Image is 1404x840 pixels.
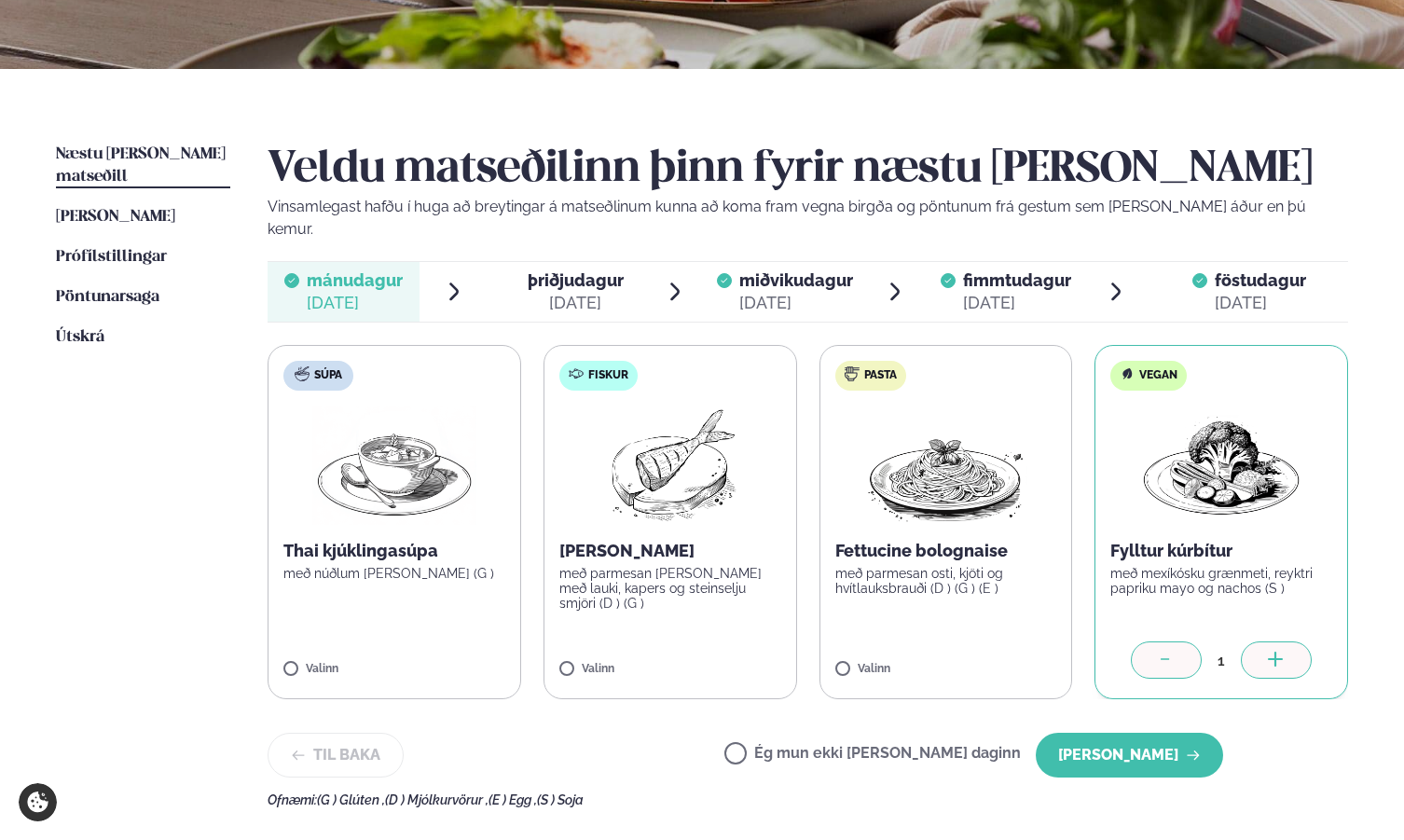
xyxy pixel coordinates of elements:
span: Útskrá [56,329,104,345]
img: Vegan.png [1139,406,1303,525]
span: Næstu [PERSON_NAME] matseðill [56,146,226,185]
span: Fiskur [588,368,628,383]
img: soup.svg [295,366,310,381]
span: föstudagur [1215,270,1306,290]
div: Ofnæmi: [268,792,1348,807]
span: mánudagur [307,270,403,290]
div: 1 [1202,650,1241,671]
button: Til baka [268,733,404,778]
div: [DATE] [307,292,403,314]
p: Thai kjúklingasúpa [283,540,505,562]
div: [DATE] [528,292,624,314]
span: (E ) Egg , [489,792,537,807]
p: með núðlum [PERSON_NAME] (G ) [283,566,505,581]
span: (D ) Mjólkurvörur , [385,792,489,807]
img: pasta.svg [845,366,860,381]
div: [DATE] [1215,292,1306,314]
span: [PERSON_NAME] [56,209,175,225]
span: Súpa [314,368,342,383]
span: Pöntunarsaga [56,289,159,305]
a: Pöntunarsaga [56,286,159,309]
p: Vinsamlegast hafðu í huga að breytingar á matseðlinum kunna að koma fram vegna birgða og pöntunum... [268,196,1348,241]
img: Vegan.svg [1120,366,1135,381]
button: [PERSON_NAME] [1036,733,1223,778]
a: [PERSON_NAME] [56,206,175,228]
a: Útskrá [56,326,104,349]
img: Fish.png [587,406,752,525]
p: [PERSON_NAME] [559,540,781,562]
a: Næstu [PERSON_NAME] matseðill [56,144,230,188]
img: Spagetti.png [864,406,1028,525]
span: Pasta [864,368,897,383]
img: fish.svg [569,366,584,381]
span: Prófílstillingar [56,249,167,265]
span: (G ) Glúten , [317,792,385,807]
p: með parmesan osti, kjöti og hvítlauksbrauði (D ) (G ) (E ) [835,566,1057,596]
span: miðvikudagur [739,270,853,290]
p: Fettucine bolognaise [835,540,1057,562]
span: (S ) Soja [537,792,584,807]
div: [DATE] [739,292,853,314]
h2: Veldu matseðilinn þinn fyrir næstu [PERSON_NAME] [268,144,1348,196]
span: fimmtudagur [963,270,1071,290]
a: Prófílstillingar [56,246,167,269]
p: með parmesan [PERSON_NAME] með lauki, kapers og steinselju smjöri (D ) (G ) [559,566,781,611]
span: þriðjudagur [528,270,624,290]
p: Fylltur kúrbítur [1110,540,1332,562]
a: Cookie settings [19,783,57,821]
span: Vegan [1139,368,1177,383]
img: Soup.png [312,406,476,525]
div: [DATE] [963,292,1071,314]
p: með mexíkósku grænmeti, reyktri papriku mayo og nachos (S ) [1110,566,1332,596]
